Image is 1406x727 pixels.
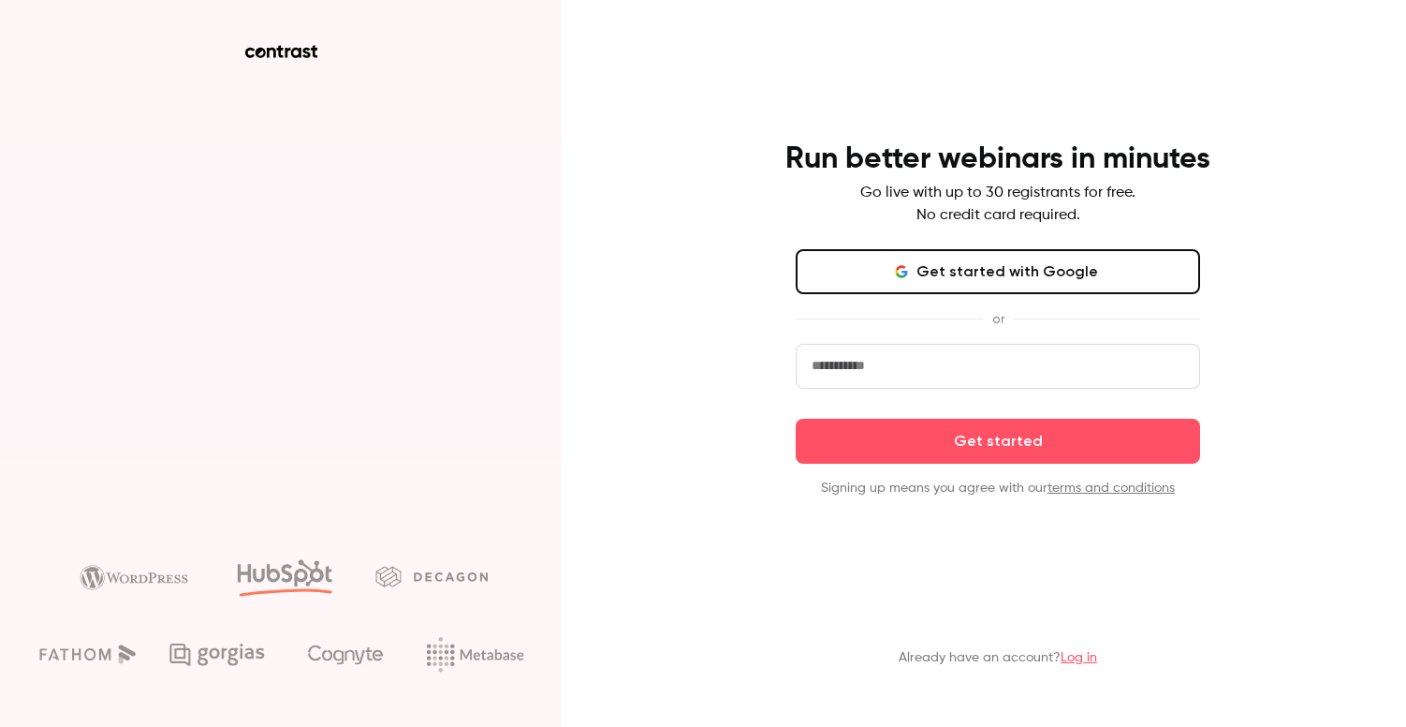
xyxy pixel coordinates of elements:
button: Get started [796,419,1200,464]
a: Log in [1061,651,1097,664]
button: Get started with Google [796,249,1200,294]
a: terms and conditions [1047,482,1175,495]
p: Signing up means you agree with our [796,479,1200,497]
p: Go live with up to 30 registrants for free. No credit card required. [860,182,1135,227]
h4: Run better webinars in minutes [785,141,1210,178]
img: decagon [375,566,488,586]
span: or [983,309,1014,329]
p: Already have an account? [899,648,1097,667]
